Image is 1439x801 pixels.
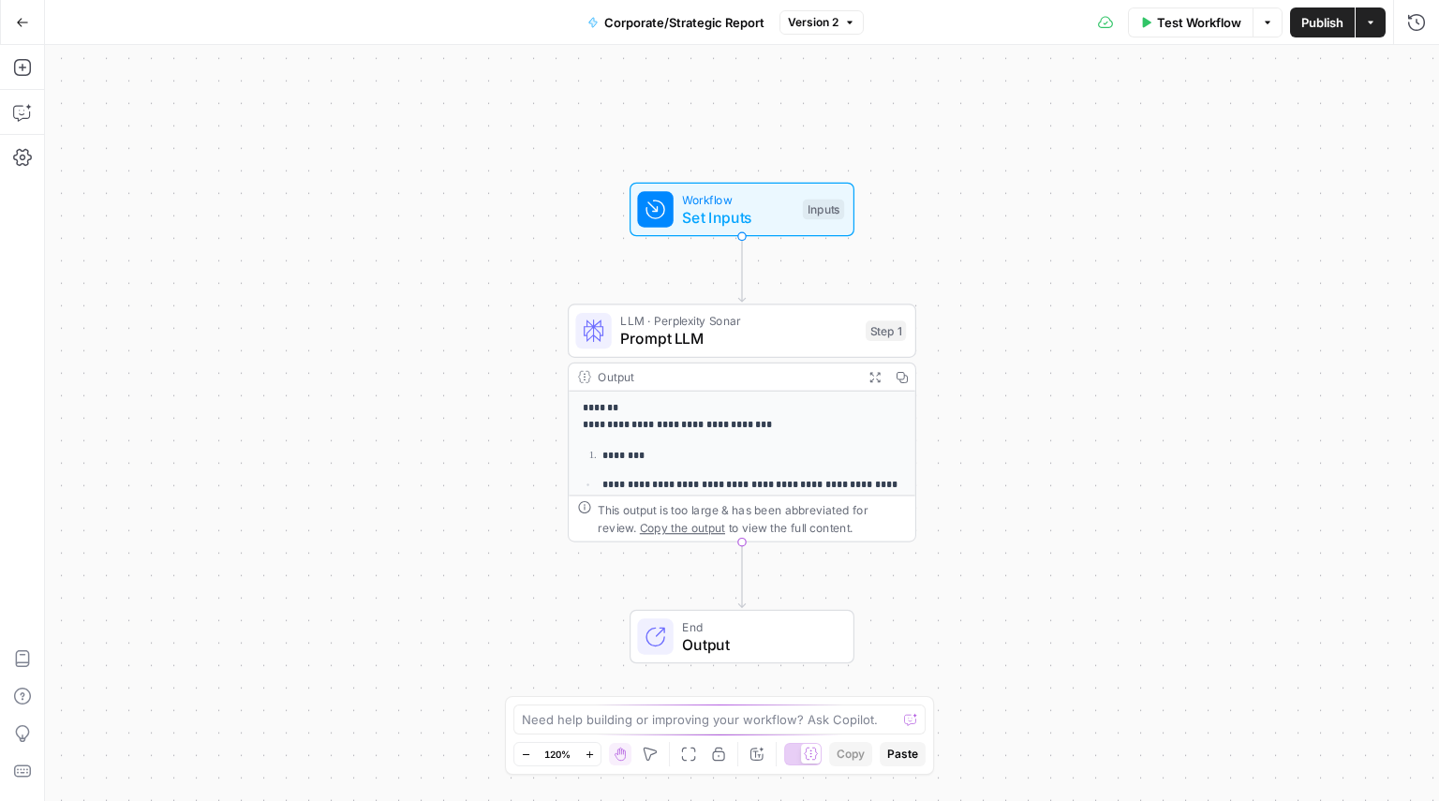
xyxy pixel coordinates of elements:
[682,206,794,229] span: Set Inputs
[880,742,926,766] button: Paste
[738,542,745,608] g: Edge from step_1 to end
[604,13,764,32] span: Corporate/Strategic Report
[887,746,918,763] span: Paste
[598,368,854,386] div: Output
[544,747,571,762] span: 120%
[779,10,864,35] button: Version 2
[682,617,835,635] span: End
[788,14,838,31] span: Version 2
[620,328,856,350] span: Prompt LLM
[837,746,865,763] span: Copy
[803,200,844,220] div: Inputs
[738,236,745,302] g: Edge from start to step_1
[568,610,916,664] div: EndOutput
[640,521,725,534] span: Copy the output
[1157,13,1241,32] span: Test Workflow
[598,500,906,536] div: This output is too large & has been abbreviated for review. to view the full content.
[1128,7,1253,37] button: Test Workflow
[620,312,856,330] span: LLM · Perplexity Sonar
[1301,13,1343,32] span: Publish
[866,320,906,341] div: Step 1
[576,7,776,37] button: Corporate/Strategic Report
[1290,7,1355,37] button: Publish
[568,183,916,237] div: WorkflowSet InputsInputs
[682,190,794,208] span: Workflow
[829,742,872,766] button: Copy
[682,633,835,656] span: Output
